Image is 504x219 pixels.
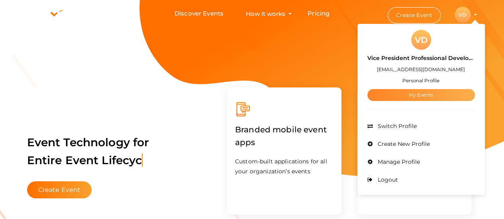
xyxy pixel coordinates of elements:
[402,78,439,83] small: Personal Profile
[235,139,333,147] a: Branded mobile event apps
[27,181,92,198] button: Create Event
[377,65,465,74] label: [EMAIL_ADDRESS][DOMAIN_NAME]
[376,140,430,147] span: Create New Profile
[376,176,398,183] span: Logout
[243,6,288,21] button: How it works
[367,54,475,63] label: Vice President Professional Development
[367,89,475,101] a: My Events
[235,157,333,176] p: Custom-built applications for all your organization’s events
[388,7,441,23] button: Create Event
[455,7,471,23] div: VD
[308,6,329,21] a: Pricing
[175,6,224,21] a: Discover Events
[235,117,333,155] label: Branded mobile event apps
[411,30,431,50] div: VD
[455,12,471,18] profile-pic: VD
[452,6,473,23] button: VD
[376,158,420,165] span: Manage Profile
[27,153,143,167] span: Entire Event Lifecyc
[376,122,417,130] span: Switch Profile
[27,124,149,179] label: Event Technology for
